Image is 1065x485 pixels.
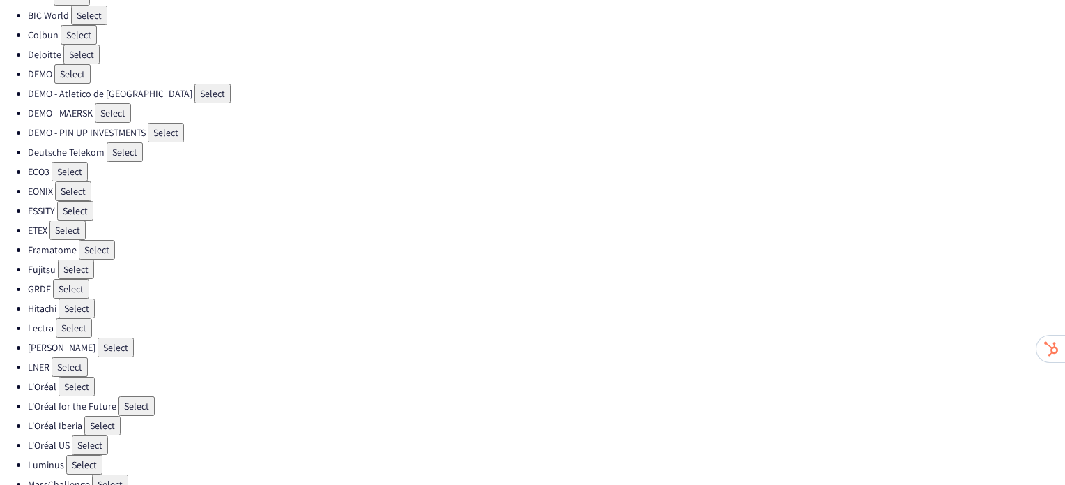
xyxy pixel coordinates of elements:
button: Select [118,396,155,416]
li: Hitachi [28,299,1065,318]
button: Select [148,123,184,142]
button: Select [66,455,102,475]
button: Select [63,45,100,64]
button: Select [55,181,91,201]
button: Select [52,357,88,377]
button: Select [79,240,115,260]
li: GRDF [28,279,1065,299]
li: L'Oréal for the Future [28,396,1065,416]
button: Select [49,221,86,240]
li: [PERSON_NAME] [28,338,1065,357]
li: Luminus [28,455,1065,475]
li: L'Oréal US [28,435,1065,455]
li: DEMO - MAERSK [28,103,1065,123]
button: Select [57,201,93,221]
li: Framatome [28,240,1065,260]
button: Select [61,25,97,45]
button: Select [98,338,134,357]
button: Select [107,142,143,162]
button: Select [59,377,95,396]
button: Select [59,299,95,318]
iframe: Chat Widget [995,418,1065,485]
li: Lectra [28,318,1065,338]
li: DEMO [28,64,1065,84]
li: Deloitte [28,45,1065,64]
button: Select [71,6,107,25]
li: L'Oréal Iberia [28,416,1065,435]
li: LNER [28,357,1065,377]
button: Select [58,260,94,279]
button: Select [72,435,108,455]
li: BIC World [28,6,1065,25]
li: L'Oréal [28,377,1065,396]
li: ECO3 [28,162,1065,181]
button: Select [95,103,131,123]
li: EONIX [28,181,1065,201]
li: Colbun [28,25,1065,45]
button: Select [53,279,89,299]
li: DEMO - PIN UP INVESTMENTS [28,123,1065,142]
li: Fujitsu [28,260,1065,279]
button: Select [56,318,92,338]
button: Select [84,416,121,435]
li: Deutsche Telekom [28,142,1065,162]
button: Select [194,84,231,103]
button: Select [54,64,91,84]
li: ESSITY [28,201,1065,221]
li: DEMO - Atletico de [GEOGRAPHIC_DATA] [28,84,1065,103]
button: Select [52,162,88,181]
li: ETEX [28,221,1065,240]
